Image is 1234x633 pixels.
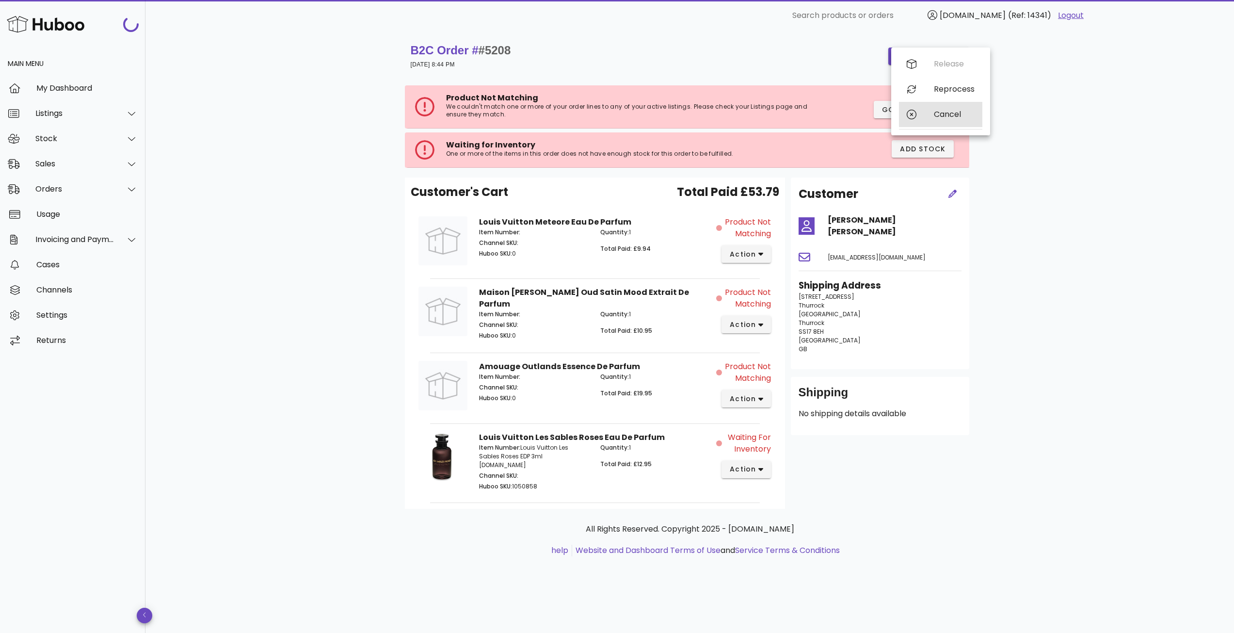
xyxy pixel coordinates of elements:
img: Product Image [418,216,467,265]
span: Quantity: [600,228,629,236]
span: action [729,249,756,260]
div: Shipping [799,385,962,408]
span: Thurrock [799,319,824,327]
p: One or more of the items in this order does not have enough stock for this order to be fulfilled. [446,150,789,158]
span: SS17 8EH [799,327,824,336]
div: Cancel [934,110,975,119]
span: Total Paid: £10.95 [600,326,652,335]
span: Total Paid: £19.95 [600,389,652,397]
p: 0 [479,331,589,340]
span: Quantity: [600,310,629,318]
p: Louis Vuitton Les Sables Roses EDP 3ml [DOMAIN_NAME] [479,443,589,470]
a: Service Terms & Conditions [735,545,840,556]
span: Go to Listings [881,105,946,115]
a: help [551,545,568,556]
span: #5208 [479,44,511,57]
button: action [721,461,771,478]
span: Thurrock [799,301,824,309]
span: Huboo SKU: [479,331,512,340]
p: 1 [600,228,710,237]
div: Orders [35,184,114,194]
button: action [721,316,771,333]
strong: Louis Vuitton Les Sables Roses Eau De Parfum [479,432,665,443]
span: Total Paid £53.79 [677,183,779,201]
h3: Shipping Address [799,279,962,292]
button: action [721,245,771,263]
h4: [PERSON_NAME] [PERSON_NAME] [828,214,962,238]
div: Usage [36,210,138,219]
strong: Maison [PERSON_NAME] Oud Satin Mood Extrait De Parfum [479,287,689,309]
a: Website and Dashboard Terms of Use [576,545,721,556]
p: No shipping details available [799,408,962,420]
div: Cases [36,260,138,269]
span: Quantity: [600,443,629,452]
span: Huboo SKU: [479,482,512,490]
span: Product Not Matching [724,361,771,384]
span: Channel SKU: [479,321,518,329]
span: Channel SKU: [479,383,518,391]
span: Product Not Matching [724,287,771,310]
img: Huboo Logo [7,14,84,34]
p: We couldn't match one or more of your order lines to any of your active listings. Please check yo... [446,103,826,118]
h2: Customer [799,185,858,203]
span: action [729,394,756,404]
p: 0 [479,249,589,258]
div: My Dashboard [36,83,138,93]
span: Product Not Matching [724,216,771,240]
p: 0 [479,394,589,403]
span: Total Paid: £9.94 [600,244,651,253]
p: 1 [600,373,710,381]
button: order actions [888,48,969,65]
span: Quantity: [600,373,629,381]
img: Product Image [418,432,467,481]
div: Reprocess [934,84,975,94]
button: Add Stock [892,140,954,158]
img: Product Image [418,361,467,410]
span: Waiting for Inventory [446,139,535,150]
span: Item Number: [479,373,520,381]
span: (Ref: 14341) [1008,10,1051,21]
span: [STREET_ADDRESS] [799,292,854,301]
span: Item Number: [479,443,520,452]
button: Go to Listings [874,101,954,118]
strong: Louis Vuitton Meteore Eau De Parfum [479,216,631,227]
span: [EMAIL_ADDRESS][DOMAIN_NAME] [828,253,926,261]
p: All Rights Reserved. Copyright 2025 - [DOMAIN_NAME] [413,523,967,535]
span: action [729,320,756,330]
li: and [572,545,840,556]
button: action [721,390,771,407]
div: Channels [36,285,138,294]
strong: Amouage Outlands Essence De Parfum [479,361,640,372]
div: Stock [35,134,114,143]
span: Total Paid: £12.95 [600,460,652,468]
div: Invoicing and Payments [35,235,114,244]
span: Channel SKU: [479,239,518,247]
p: 1 [600,310,710,319]
strong: B2C Order # [411,44,511,57]
span: [GEOGRAPHIC_DATA] [799,336,861,344]
span: Add Stock [899,144,946,154]
span: Huboo SKU: [479,249,512,258]
a: Logout [1058,10,1084,21]
span: [GEOGRAPHIC_DATA] [799,310,861,318]
span: Waiting for Inventory [724,432,771,455]
span: [DOMAIN_NAME] [940,10,1006,21]
div: Returns [36,336,138,345]
p: 1050858 [479,482,589,491]
span: GB [799,345,807,353]
p: 1 [600,443,710,452]
div: Sales [35,159,114,168]
div: Listings [35,109,114,118]
span: Item Number: [479,228,520,236]
span: Product Not Matching [446,92,538,103]
small: [DATE] 8:44 PM [411,61,455,68]
span: action [729,464,756,474]
span: Huboo SKU: [479,394,512,402]
span: Customer's Cart [411,183,508,201]
div: Settings [36,310,138,320]
img: Product Image [418,287,467,336]
span: Channel SKU: [479,471,518,480]
span: Item Number: [479,310,520,318]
